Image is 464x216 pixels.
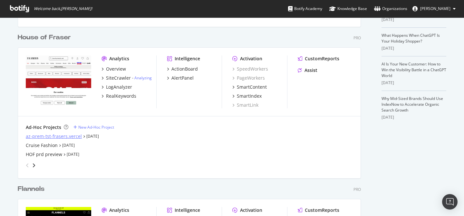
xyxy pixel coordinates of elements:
[298,55,339,62] a: CustomReports
[171,75,194,81] div: AlertPanel
[18,184,44,194] div: Flannels
[382,45,446,51] div: [DATE]
[34,6,92,11] span: Welcome back, [PERSON_NAME] !
[232,66,268,72] a: SpeedWorkers
[73,124,114,130] a: New Ad-Hoc Project
[175,55,200,62] div: Intelligence
[62,142,75,148] a: [DATE]
[382,17,446,23] div: [DATE]
[167,75,194,81] a: AlertPanel
[382,114,446,120] div: [DATE]
[26,142,58,149] a: Cruise Fashion
[18,33,71,42] div: House of Fraser
[382,61,446,78] a: AI Is Your New Customer: How to Win the Visibility Battle in a ChatGPT World
[382,80,446,86] div: [DATE]
[329,5,367,12] div: Knowledge Base
[106,75,131,81] div: SiteCrawler
[101,75,152,81] a: SiteCrawler- Analyzing
[305,207,339,213] div: CustomReports
[442,194,458,210] div: Open Intercom Messenger
[232,93,262,99] a: SmartIndex
[67,152,79,157] a: [DATE]
[232,84,267,90] a: SmartContent
[240,207,262,213] div: Activation
[26,124,61,131] div: Ad-Hoc Projects
[171,66,198,72] div: ActionBoard
[106,84,132,90] div: LogAnalyzer
[132,75,152,81] div: -
[134,75,152,81] a: Analyzing
[232,75,265,81] a: PageWorkers
[305,55,339,62] div: CustomReports
[288,5,322,12] div: Botify Academy
[18,33,73,42] a: House of Fraser
[298,207,339,213] a: CustomReports
[353,35,361,41] div: Pro
[78,124,114,130] div: New Ad-Hoc Project
[109,207,129,213] div: Analytics
[106,93,136,99] div: RealKeywords
[237,84,267,90] div: SmartContent
[382,33,440,44] a: What Happens When ChatGPT Is Your Holiday Shopper?
[86,133,99,139] a: [DATE]
[26,55,91,108] img: houseoffraser.co.uk
[298,67,317,74] a: Assist
[101,84,132,90] a: LogAnalyzer
[407,4,461,14] button: [PERSON_NAME]
[304,67,317,74] div: Assist
[32,162,36,169] div: angle-right
[18,184,47,194] a: Flannels
[26,151,62,158] a: HOF prd preview
[101,93,136,99] a: RealKeywords
[382,96,443,113] a: Why Mid-Sized Brands Should Use IndexNow to Accelerate Organic Search Growth
[240,55,262,62] div: Activation
[237,93,262,99] div: SmartIndex
[106,66,126,72] div: Overview
[175,207,200,213] div: Intelligence
[26,133,82,140] a: az-prem-tst-frasers.vercel
[232,102,258,108] a: SmartLink
[420,6,450,11] span: Amelie Thomas
[353,187,361,192] div: Pro
[101,66,126,72] a: Overview
[23,160,32,171] div: angle-left
[374,5,407,12] div: Organizations
[109,55,129,62] div: Analytics
[167,66,198,72] a: ActionBoard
